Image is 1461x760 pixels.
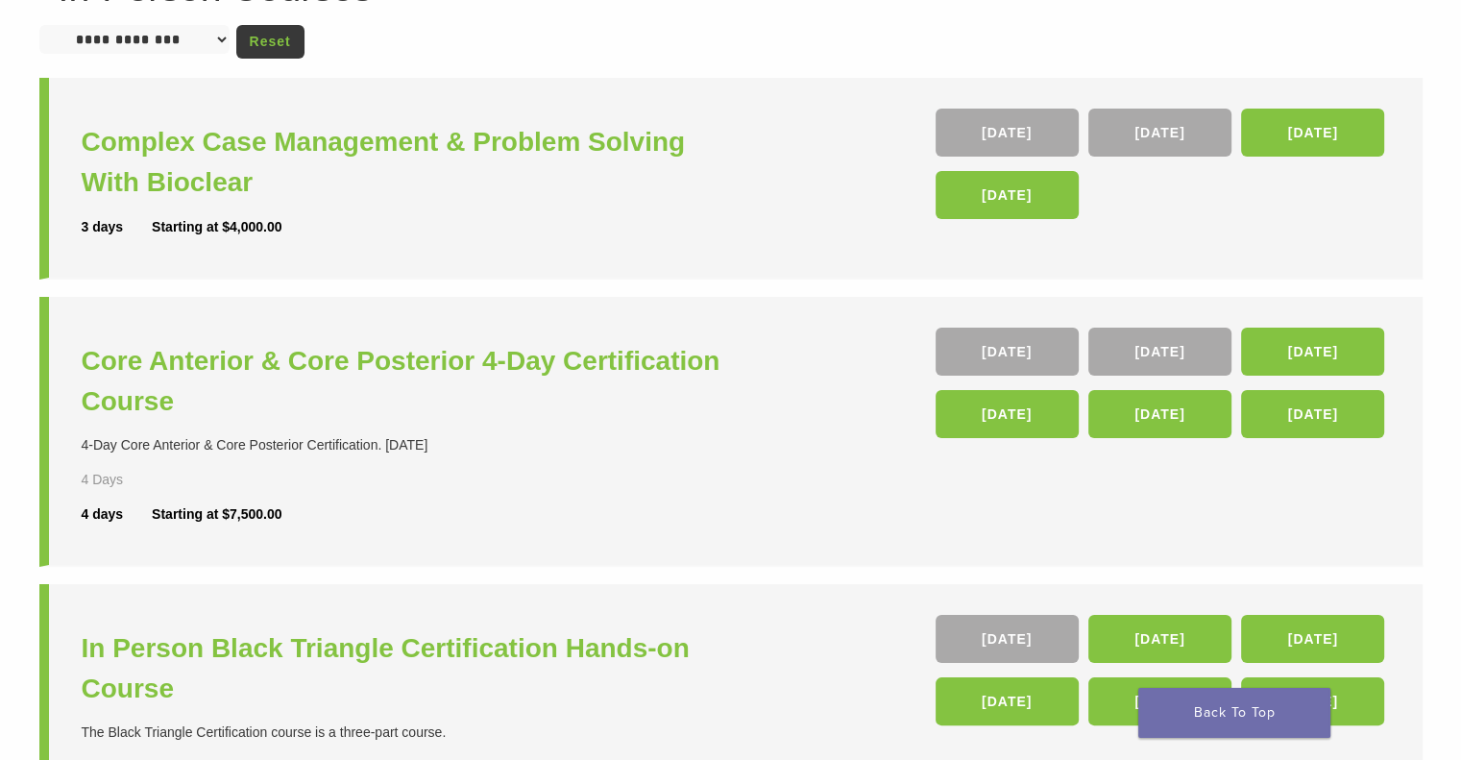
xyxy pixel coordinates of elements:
[936,328,1390,448] div: , , , , ,
[82,217,153,237] div: 3 days
[1138,688,1330,738] a: Back To Top
[936,171,1079,219] a: [DATE]
[1088,390,1231,438] a: [DATE]
[936,109,1079,157] a: [DATE]
[936,109,1390,229] div: , , ,
[1241,328,1384,376] a: [DATE]
[1088,109,1231,157] a: [DATE]
[936,328,1079,376] a: [DATE]
[936,677,1079,725] a: [DATE]
[1241,677,1384,725] a: [DATE]
[152,504,281,525] div: Starting at $7,500.00
[82,504,153,525] div: 4 days
[82,341,736,422] a: Core Anterior & Core Posterior 4-Day Certification Course
[936,615,1390,735] div: , , , , ,
[1241,615,1384,663] a: [DATE]
[82,122,736,203] a: Complex Case Management & Problem Solving With Bioclear
[1088,677,1231,725] a: [DATE]
[1241,390,1384,438] a: [DATE]
[236,25,304,59] a: Reset
[82,723,736,743] div: The Black Triangle Certification course is a three-part course.
[936,615,1079,663] a: [DATE]
[936,390,1079,438] a: [DATE]
[1241,109,1384,157] a: [DATE]
[82,470,180,490] div: 4 Days
[152,217,281,237] div: Starting at $4,000.00
[82,435,736,455] div: 4-Day Core Anterior & Core Posterior Certification. [DATE]
[82,628,736,709] a: In Person Black Triangle Certification Hands-on Course
[1088,328,1231,376] a: [DATE]
[1088,615,1231,663] a: [DATE]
